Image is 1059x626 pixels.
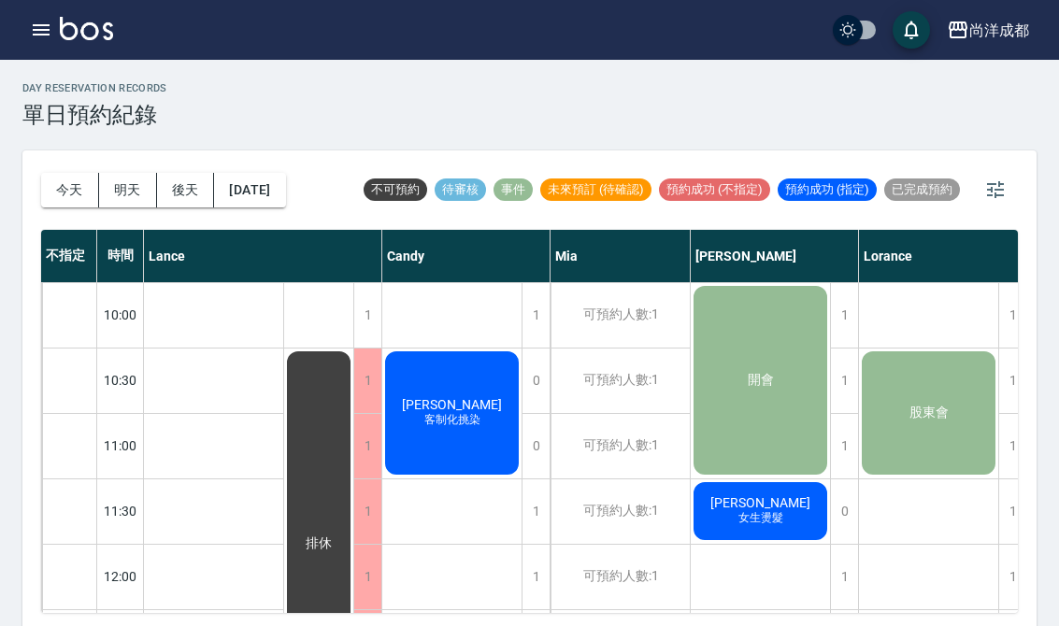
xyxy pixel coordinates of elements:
[830,349,858,413] div: 1
[99,173,157,207] button: 明天
[998,479,1026,544] div: 1
[41,230,97,282] div: 不指定
[22,102,167,128] h3: 單日預約紀錄
[97,230,144,282] div: 時間
[353,414,381,478] div: 1
[551,414,690,478] div: 可預約人數:1
[353,479,381,544] div: 1
[364,181,427,198] span: 不可預約
[969,19,1029,42] div: 尚洋成都
[97,544,144,609] div: 12:00
[435,181,486,198] span: 待審核
[884,181,960,198] span: 已完成預約
[551,545,690,609] div: 可預約人數:1
[551,230,691,282] div: Mia
[302,535,336,552] span: 排休
[214,173,285,207] button: [DATE]
[494,181,533,198] span: 事件
[353,545,381,609] div: 1
[830,479,858,544] div: 0
[522,283,550,348] div: 1
[421,412,484,428] span: 客制化挑染
[691,230,859,282] div: [PERSON_NAME]
[382,230,551,282] div: Candy
[744,372,778,389] span: 開會
[551,349,690,413] div: 可預約人數:1
[522,545,550,609] div: 1
[859,230,1027,282] div: Lorance
[735,510,787,526] span: 女生燙髮
[522,349,550,413] div: 0
[22,82,167,94] h2: day Reservation records
[998,349,1026,413] div: 1
[353,283,381,348] div: 1
[778,181,877,198] span: 預約成功 (指定)
[551,283,690,348] div: 可預約人數:1
[97,282,144,348] div: 10:00
[830,545,858,609] div: 1
[659,181,770,198] span: 預約成功 (不指定)
[893,11,930,49] button: save
[353,349,381,413] div: 1
[830,283,858,348] div: 1
[97,478,144,544] div: 11:30
[97,413,144,478] div: 11:00
[906,405,952,421] span: 股東會
[522,479,550,544] div: 1
[41,173,99,207] button: 今天
[97,348,144,413] div: 10:30
[522,414,550,478] div: 0
[60,17,113,40] img: Logo
[157,173,215,207] button: 後天
[540,181,651,198] span: 未來預訂 (待確認)
[551,479,690,544] div: 可預約人數:1
[144,230,382,282] div: Lance
[998,545,1026,609] div: 1
[707,495,814,510] span: [PERSON_NAME]
[998,283,1026,348] div: 1
[998,414,1026,478] div: 1
[398,397,506,412] span: [PERSON_NAME]
[939,11,1037,50] button: 尚洋成都
[830,414,858,478] div: 1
